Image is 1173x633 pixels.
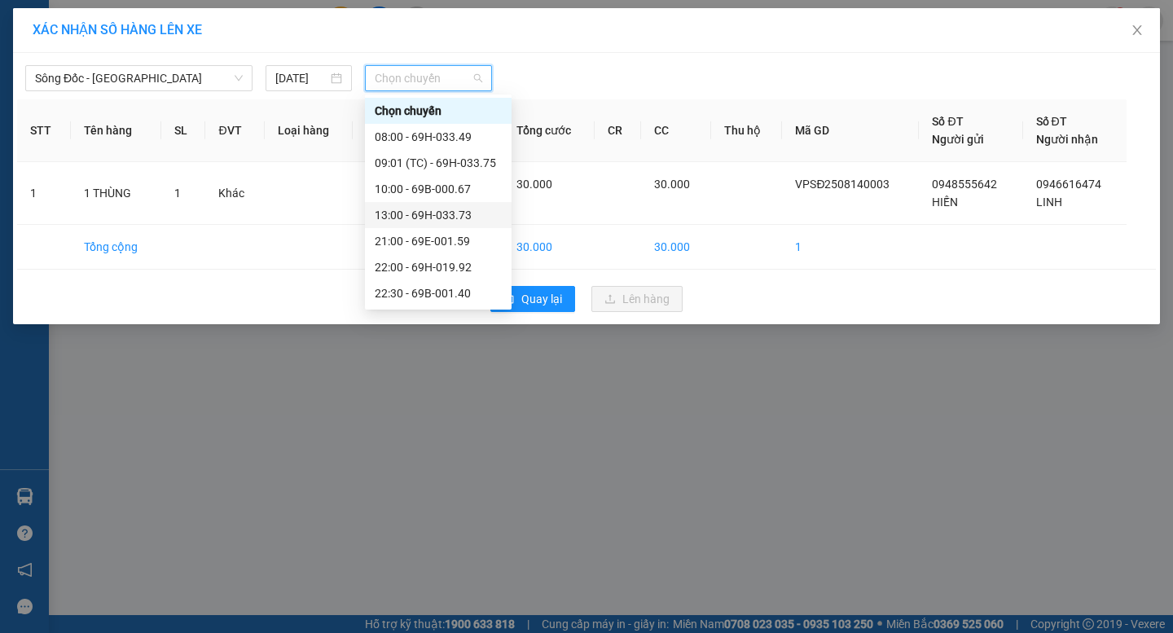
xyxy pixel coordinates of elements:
[33,22,202,37] span: XÁC NHẬN SỐ HÀNG LÊN XE
[932,196,958,209] span: HIẾN
[503,225,595,270] td: 30.000
[375,284,502,302] div: 22:30 - 69B-001.40
[932,115,963,128] span: Số ĐT
[503,99,595,162] th: Tổng cước
[932,178,997,191] span: 0948555642
[641,99,711,162] th: CC
[375,102,502,120] div: Chọn chuyến
[205,99,265,162] th: ĐVT
[35,66,243,90] span: Sông Đốc - Sài Gòn
[1036,133,1098,146] span: Người nhận
[71,225,161,270] td: Tổng cộng
[1114,8,1160,54] button: Close
[641,225,711,270] td: 30.000
[265,99,353,162] th: Loại hàng
[516,178,552,191] span: 30.000
[71,99,161,162] th: Tên hàng
[795,178,890,191] span: VPSĐ2508140003
[375,206,502,224] div: 13:00 - 69H-033.73
[205,162,265,225] td: Khác
[375,66,482,90] span: Chọn chuyến
[17,99,71,162] th: STT
[1036,178,1101,191] span: 0946616474
[1036,115,1067,128] span: Số ĐT
[275,69,328,87] input: 14/08/2025
[490,286,575,312] button: rollbackQuay lại
[174,187,181,200] span: 1
[595,99,641,162] th: CR
[375,232,502,250] div: 21:00 - 69E-001.59
[782,225,919,270] td: 1
[375,258,502,276] div: 22:00 - 69H-019.92
[375,180,502,198] div: 10:00 - 69B-000.67
[654,178,690,191] span: 30.000
[782,99,919,162] th: Mã GD
[1131,24,1144,37] span: close
[375,154,502,172] div: 09:01 (TC) - 69H-033.75
[521,290,562,308] span: Quay lại
[161,99,205,162] th: SL
[365,98,512,124] div: Chọn chuyến
[17,162,71,225] td: 1
[711,99,782,162] th: Thu hộ
[932,133,984,146] span: Người gửi
[71,162,161,225] td: 1 THÙNG
[353,99,427,162] th: Ghi chú
[1036,196,1062,209] span: LINH
[375,128,502,146] div: 08:00 - 69H-033.49
[591,286,683,312] button: uploadLên hàng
